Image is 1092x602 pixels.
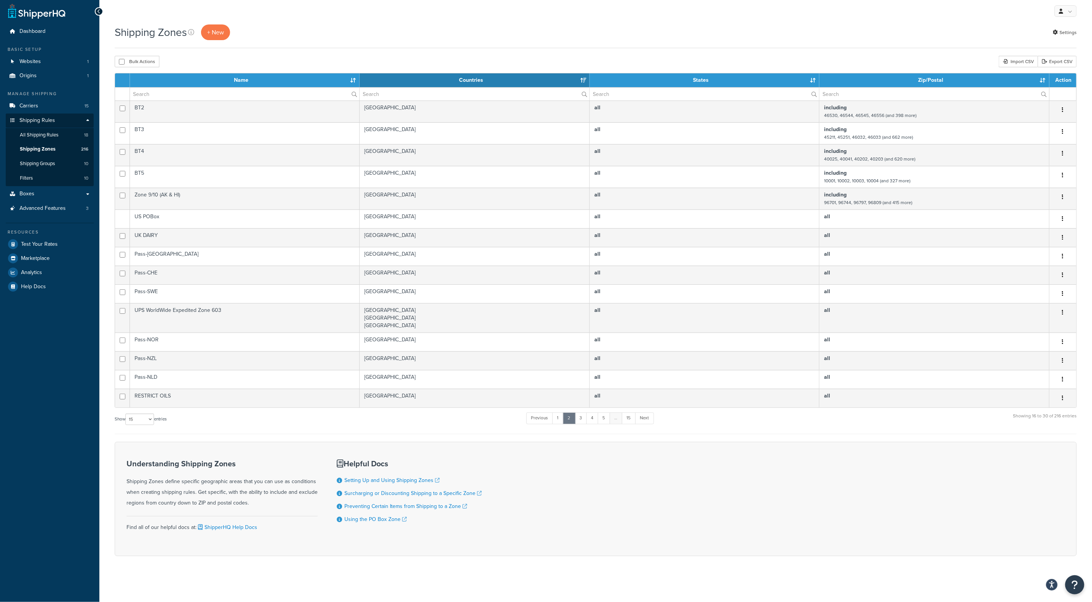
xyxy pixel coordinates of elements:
a: Setting Up and Using Shipping Zones [344,476,440,484]
small: 46530, 46544, 46545, 46556 (and 398 more) [824,112,917,119]
span: Boxes [19,191,34,197]
span: Origins [19,73,37,79]
span: Analytics [21,269,42,276]
a: 15 [622,412,636,424]
td: [GEOGRAPHIC_DATA] [GEOGRAPHIC_DATA] [GEOGRAPHIC_DATA] [360,303,589,333]
a: Websites 1 [6,55,94,69]
div: Import CSV [999,56,1038,67]
b: including [824,169,847,177]
span: Carriers [19,103,38,109]
li: Shipping Rules [6,114,94,186]
b: all [594,250,600,258]
b: all [594,191,600,199]
span: 15 [84,103,89,109]
b: all [594,104,600,112]
b: all [594,306,600,314]
a: Carriers 15 [6,99,94,113]
li: All Shipping Rules [6,128,94,142]
b: all [824,373,830,381]
td: [GEOGRAPHIC_DATA] [360,333,589,351]
td: BT4 [130,144,360,166]
span: 1 [87,58,89,65]
td: Pass-NOR [130,333,360,351]
b: including [824,125,847,133]
b: including [824,191,847,199]
td: Pass-NZL [130,351,360,370]
span: Shipping Groups [20,161,55,167]
a: Advanced Features 3 [6,201,94,216]
span: Help Docs [21,284,46,290]
b: all [594,125,600,133]
span: 18 [84,132,88,138]
div: Shipping Zones define specific geographic areas that you can use as conditions when creating ship... [127,459,318,508]
b: all [824,392,830,400]
b: all [594,147,600,155]
b: all [824,306,830,314]
td: BT3 [130,122,360,144]
a: Shipping Zones 216 [6,142,94,156]
input: Search [360,88,589,101]
td: UK DAIRY [130,228,360,247]
a: Settings [1053,27,1077,38]
a: Boxes [6,187,94,201]
th: Zip/Postal: activate to sort column ascending [819,73,1049,87]
a: Help Docs [6,280,94,294]
span: 10 [84,175,88,182]
span: Shipping Rules [19,117,55,124]
li: Websites [6,55,94,69]
td: [GEOGRAPHIC_DATA] [360,166,589,188]
a: Dashboard [6,24,94,39]
h3: Helpful Docs [337,459,482,468]
div: Find all of our helpful docs at: [127,516,318,533]
td: RESTRICT OILS [130,389,360,407]
td: [GEOGRAPHIC_DATA] [360,228,589,247]
a: Export CSV [1038,56,1077,67]
b: including [824,104,847,112]
span: All Shipping Rules [20,132,58,138]
label: Show entries [115,414,167,425]
a: Test Your Rates [6,237,94,251]
b: all [824,354,830,362]
b: all [594,354,600,362]
b: all [824,250,830,258]
span: 3 [86,205,89,212]
div: Showing 16 to 30 of 216 entries [1013,412,1077,428]
td: [GEOGRAPHIC_DATA] [360,188,589,209]
td: [GEOGRAPHIC_DATA] [360,351,589,370]
b: all [594,269,600,277]
td: [GEOGRAPHIC_DATA] [360,144,589,166]
b: all [824,269,830,277]
a: 1 [552,412,564,424]
small: 10001, 10002, 10003, 10004 (and 327 more) [824,177,910,184]
b: all [594,287,600,295]
td: [GEOGRAPHIC_DATA] [360,389,589,407]
li: Shipping Groups [6,157,94,171]
a: 4 [586,412,599,424]
a: Surcharging or Discounting Shipping to a Specific Zone [344,489,482,497]
a: Analytics [6,266,94,279]
a: All Shipping Rules 18 [6,128,94,142]
span: Test Your Rates [21,241,58,248]
td: [GEOGRAPHIC_DATA] [360,209,589,228]
a: Next [635,412,654,424]
td: Zone 9/10 (AK & HI) [130,188,360,209]
div: Manage Shipping [6,91,94,97]
b: all [824,287,830,295]
a: Marketplace [6,252,94,265]
td: Pass-NLD [130,370,360,389]
td: BT2 [130,101,360,122]
li: Shipping Zones [6,142,94,156]
td: [GEOGRAPHIC_DATA] [360,284,589,303]
input: Search [590,88,819,101]
span: 1 [87,73,89,79]
span: 216 [81,146,88,153]
a: Shipping Rules [6,114,94,128]
input: Search [819,88,1049,101]
span: Marketplace [21,255,50,262]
